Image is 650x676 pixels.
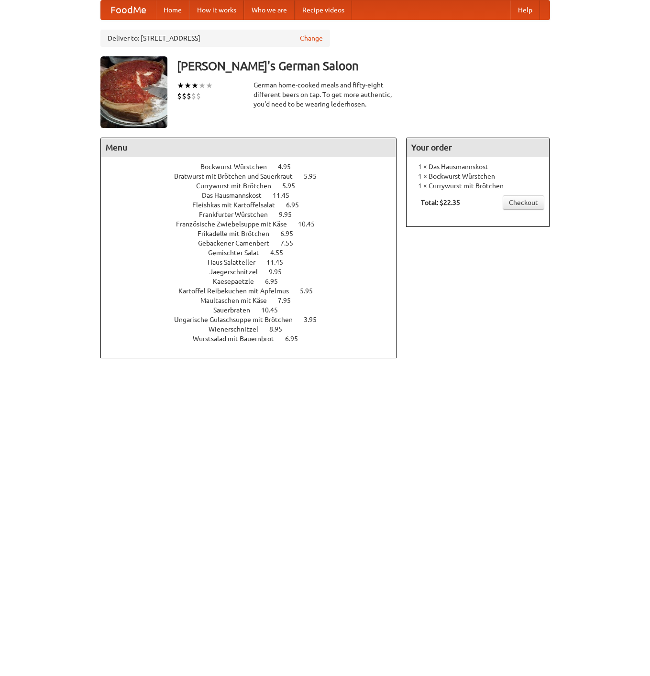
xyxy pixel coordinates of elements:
span: Kaesepaetzle [213,278,264,285]
span: Wurstsalad mit Bauernbrot [193,335,284,343]
a: Checkout [503,195,544,210]
span: 7.95 [278,297,300,304]
span: 6.95 [285,335,308,343]
span: Wienerschnitzel [209,325,268,333]
li: ★ [206,80,213,91]
li: $ [196,91,201,101]
li: 1 × Currywurst mit Brötchen [411,181,544,191]
span: Maultaschen mit Käse [200,297,276,304]
span: 5.95 [282,182,305,190]
a: Currywurst mit Brötchen 5.95 [196,182,313,190]
span: 6.95 [280,230,303,237]
span: Gemischter Salat [208,249,269,257]
span: 5.95 [300,287,322,295]
span: 9.95 [269,268,291,276]
a: Kaesepaetzle 6.95 [213,278,296,285]
div: Deliver to: [STREET_ADDRESS] [100,30,330,47]
li: $ [182,91,187,101]
span: 10.45 [298,220,324,228]
span: 4.55 [270,249,293,257]
a: Kartoffel Reibekuchen mit Apfelmus 5.95 [178,287,331,295]
a: Who we are [244,0,295,20]
span: Bratwurst mit Brötchen und Sauerkraut [174,172,302,180]
span: Das Hausmannskost [202,192,271,199]
span: Currywurst mit Brötchen [196,182,281,190]
a: Help [510,0,540,20]
a: Maultaschen mit Käse 7.95 [200,297,308,304]
span: 7.55 [280,239,303,247]
span: Bockwurst Würstchen [200,163,276,171]
span: Haus Salatteller [208,258,265,266]
a: Home [156,0,189,20]
a: Gebackener Camenbert 7.55 [198,239,311,247]
h3: [PERSON_NAME]'s German Saloon [177,56,550,75]
a: Sauerbraten 10.45 [213,306,296,314]
span: 4.95 [278,163,300,171]
span: 6.95 [286,201,308,209]
a: Fleishkas mit Kartoffelsalat 6.95 [192,201,317,209]
a: Change [300,33,323,43]
li: ★ [191,80,198,91]
li: ★ [184,80,191,91]
span: 11.45 [273,192,299,199]
span: 9.95 [279,211,301,218]
span: Kartoffel Reibekuchen mit Apfelmus [178,287,298,295]
li: $ [177,91,182,101]
h4: Menu [101,138,397,157]
span: Ungarische Gulaschsuppe mit Brötchen [174,316,302,323]
a: Recipe videos [295,0,352,20]
a: Gemischter Salat 4.55 [208,249,301,257]
span: 11.45 [266,258,293,266]
li: $ [187,91,191,101]
span: Französische Zwiebelsuppe mit Käse [176,220,297,228]
span: 8.95 [269,325,292,333]
h4: Your order [407,138,549,157]
li: 1 × Das Hausmannskost [411,162,544,172]
div: German home-cooked meals and fifty-eight different beers on tap. To get more authentic, you'd nee... [253,80,397,109]
a: Französische Zwiebelsuppe mit Käse 10.45 [176,220,332,228]
a: Bratwurst mit Brötchen und Sauerkraut 5.95 [174,172,334,180]
li: ★ [198,80,206,91]
a: Ungarische Gulaschsuppe mit Brötchen 3.95 [174,316,334,323]
span: Sauerbraten [213,306,260,314]
span: 3.95 [304,316,326,323]
li: 1 × Bockwurst Würstchen [411,172,544,181]
b: Total: $22.35 [421,199,460,206]
span: Frankfurter Würstchen [199,211,277,218]
span: Gebackener Camenbert [198,239,279,247]
li: $ [191,91,196,101]
span: Fleishkas mit Kartoffelsalat [192,201,285,209]
span: 6.95 [265,278,287,285]
a: Wienerschnitzel 8.95 [209,325,300,333]
span: Jaegerschnitzel [209,268,267,276]
a: Das Hausmannskost 11.45 [202,192,307,199]
a: How it works [189,0,244,20]
a: Jaegerschnitzel 9.95 [209,268,299,276]
a: Frankfurter Würstchen 9.95 [199,211,309,218]
a: Bockwurst Würstchen 4.95 [200,163,308,171]
a: FoodMe [101,0,156,20]
li: ★ [177,80,184,91]
span: 5.95 [304,172,326,180]
span: 10.45 [261,306,287,314]
a: Haus Salatteller 11.45 [208,258,301,266]
img: angular.jpg [100,56,167,128]
a: Frikadelle mit Brötchen 6.95 [198,230,311,237]
span: Frikadelle mit Brötchen [198,230,279,237]
a: Wurstsalad mit Bauernbrot 6.95 [193,335,316,343]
